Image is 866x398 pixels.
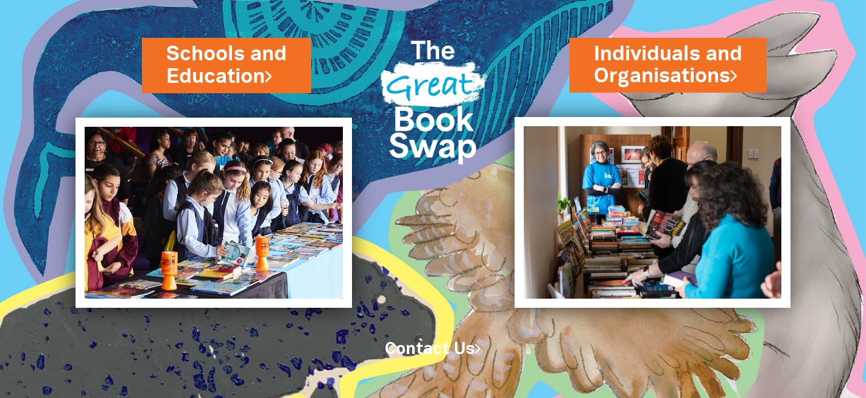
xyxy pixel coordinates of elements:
[385,342,481,357] a: Contact Us
[370,15,496,182] img: Great Bookswap logo
[594,40,742,90] a: Individuals andOrganisations
[166,40,287,90] a: Schools andEducation
[515,117,791,308] img: Individuals and Organisations
[76,118,352,308] img: Schools and Education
